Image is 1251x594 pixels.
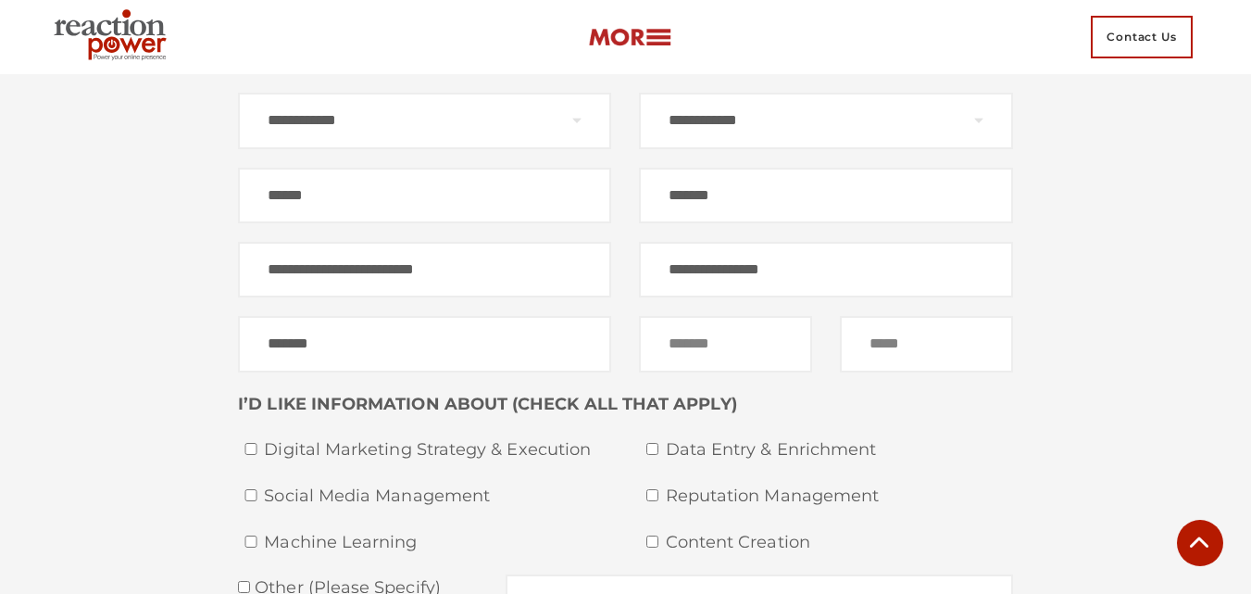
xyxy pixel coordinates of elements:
span: Contact Us [1091,16,1193,58]
span: Machine Learning [264,529,611,557]
strong: I’D LIKE INFORMATION ABOUT (CHECK ALL THAT APPLY) [238,394,737,414]
span: Reputation Management [666,483,1013,511]
span: Content Creation [666,529,1013,557]
span: Social Media Management [264,483,611,511]
img: more-btn.png [588,27,671,48]
span: Data Entry & Enrichment [666,436,1013,464]
img: Executive Branding | Personal Branding Agency [46,4,181,70]
span: Digital Marketing Strategy & Execution [264,436,611,464]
